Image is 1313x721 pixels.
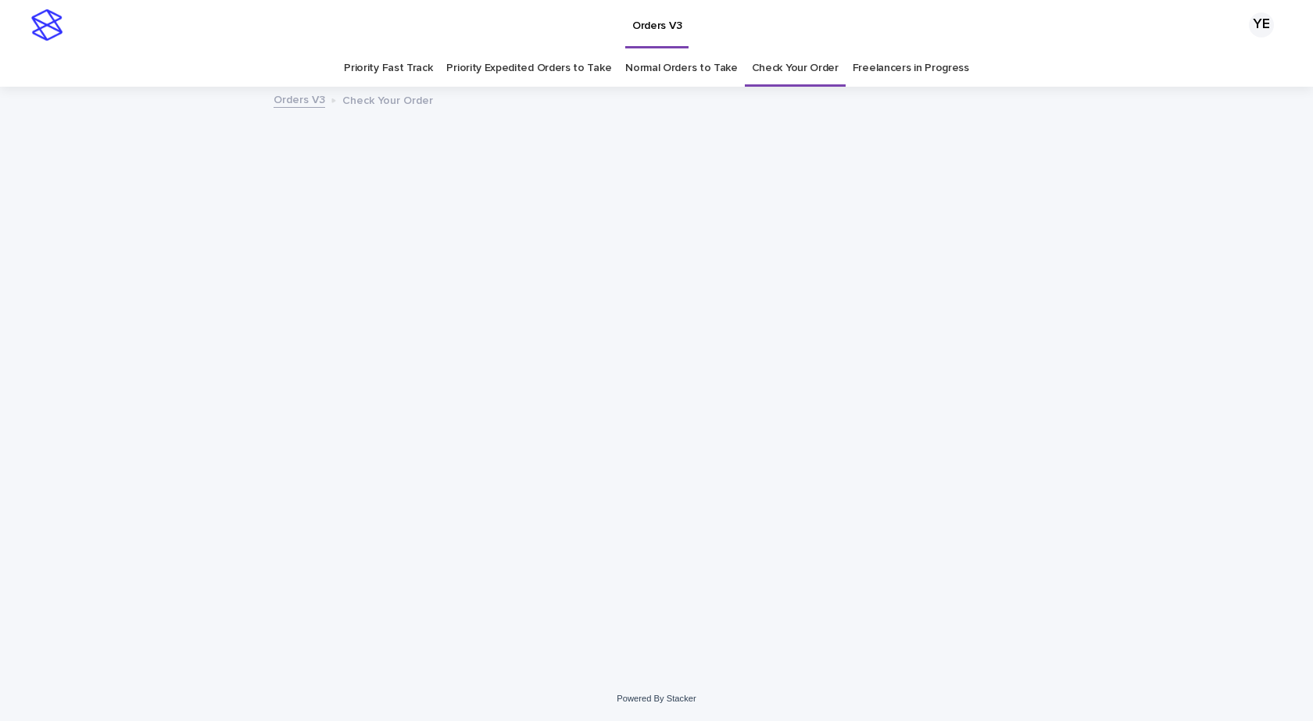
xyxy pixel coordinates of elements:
[342,91,433,108] p: Check Your Order
[1249,12,1274,37] div: YE
[344,50,432,87] a: Priority Fast Track
[274,90,325,108] a: Orders V3
[752,50,839,87] a: Check Your Order
[853,50,969,87] a: Freelancers in Progress
[617,694,696,703] a: Powered By Stacker
[446,50,611,87] a: Priority Expedited Orders to Take
[31,9,63,41] img: stacker-logo-s-only.png
[625,50,738,87] a: Normal Orders to Take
